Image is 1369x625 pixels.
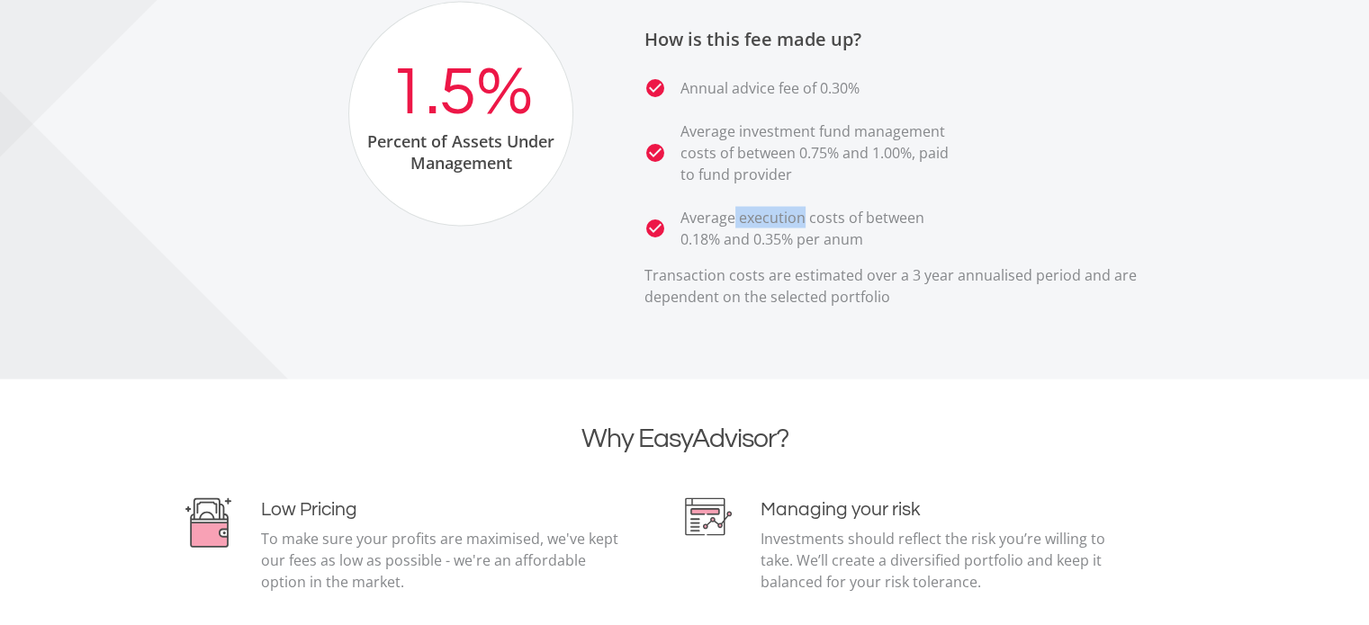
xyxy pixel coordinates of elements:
p: Investments should reflect the risk you’re willing to take. We’ll create a diversified portfolio ... [761,528,1127,593]
p: To make sure your profits are maximised, we've kept our fees as low as possible - we're an afford... [261,528,627,593]
p: Average execution costs of between 0.18% and 0.35% per anum [680,207,959,250]
div: 1.5% [389,56,533,130]
h4: Managing your risk [761,498,1127,521]
i: check_circle [644,218,666,239]
i: check_circle [644,142,666,164]
p: Average investment fund management costs of between 0.75% and 1.00%, paid to fund provider [680,121,959,185]
p: Transaction costs are estimated over a 3 year annualised period and are dependent on the selected... [644,264,1184,308]
h3: How is this fee made up? [644,29,1184,50]
i: check_circle [644,77,666,99]
h2: Why EasyAdvisor? [185,423,1184,455]
p: Annual advice fee of 0.30% [680,77,860,99]
div: Percent of Assets Under Management [349,130,572,174]
h4: Low Pricing [261,498,627,521]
